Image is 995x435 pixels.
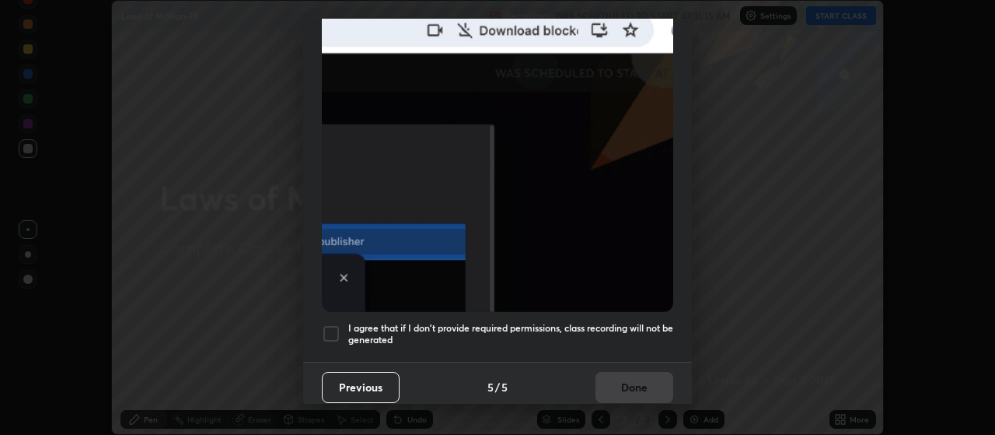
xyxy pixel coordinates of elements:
button: Previous [322,372,400,403]
h4: / [495,379,500,395]
h4: 5 [487,379,494,395]
h5: I agree that if I don't provide required permissions, class recording will not be generated [348,322,673,346]
h4: 5 [501,379,508,395]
